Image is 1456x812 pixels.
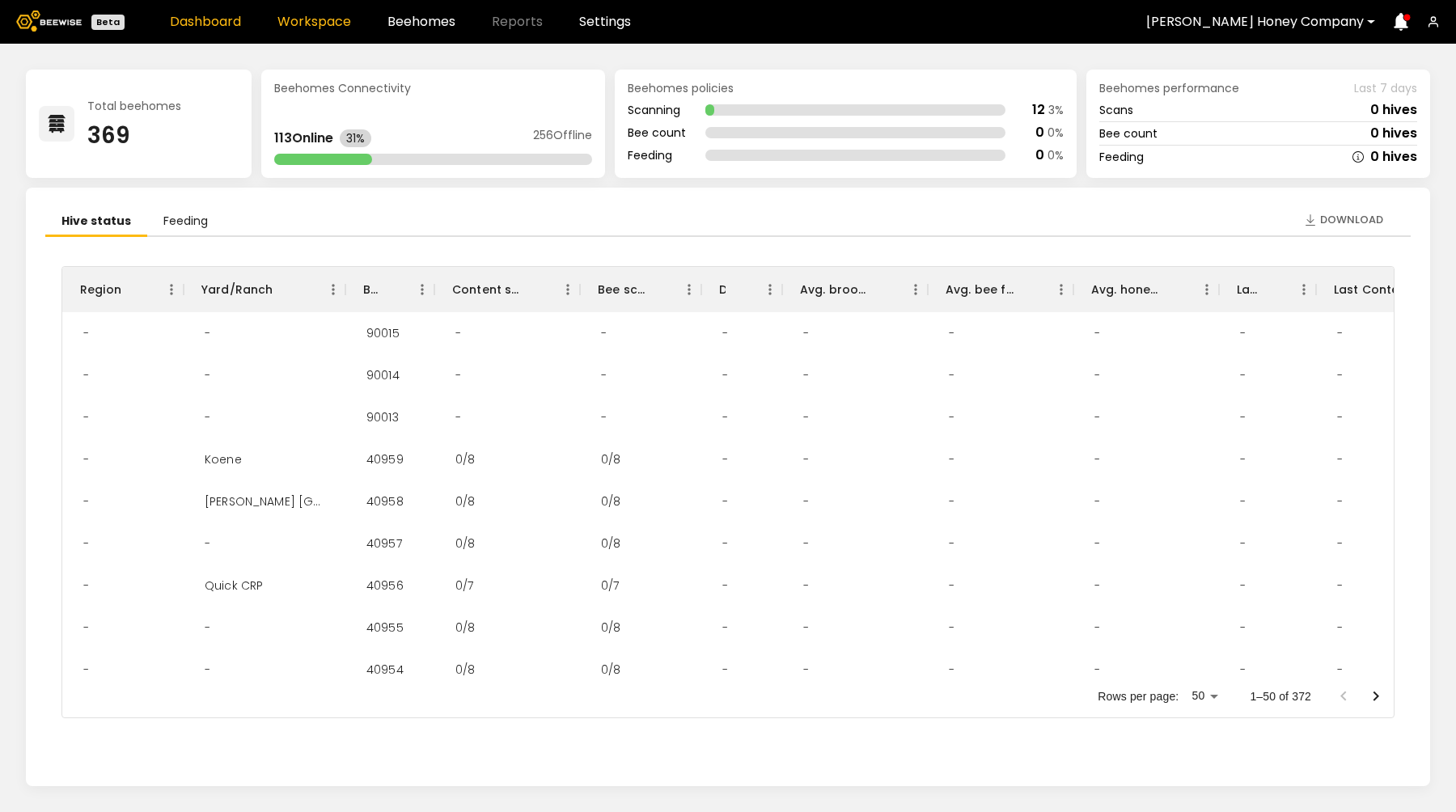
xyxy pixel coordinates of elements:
[16,11,82,32] img: Beewise logo
[588,396,620,438] div: -
[442,522,488,565] div: 0/8
[936,522,967,565] div: -
[790,649,822,691] div: -
[70,649,102,691] div: -
[1081,312,1113,354] div: -
[782,267,928,312] div: Avg. brood frames
[274,132,333,145] div: 113 Online
[70,522,102,565] div: -
[871,278,894,301] button: Sort
[121,278,144,301] button: Sort
[1081,396,1113,438] div: -
[628,127,686,138] div: Bee count
[1324,396,1356,438] div: -
[1048,150,1064,161] div: 0 %
[709,522,741,565] div: -
[946,267,1017,312] div: Avg. bee frames
[588,480,633,522] div: 0/8
[1227,565,1259,607] div: -
[192,565,276,607] div: Quick CRP
[70,438,102,480] div: -
[709,607,741,649] div: -
[936,312,967,354] div: -
[1098,688,1179,704] p: Rows per page:
[1081,565,1113,607] div: -
[1227,522,1259,565] div: -
[91,15,125,30] div: Beta
[87,100,181,112] div: Total beehomes
[452,267,523,312] div: Content scan hives
[70,354,102,396] div: -
[442,649,488,691] div: 0/8
[936,565,967,607] div: -
[1081,607,1113,649] div: -
[192,396,223,438] div: -
[1227,438,1259,480] div: -
[1081,649,1113,691] div: -
[492,15,543,28] span: Reports
[1250,688,1311,704] p: 1–50 of 372
[790,522,822,565] div: -
[1324,522,1356,565] div: -
[442,438,488,480] div: 0/8
[1099,128,1158,139] div: Bee count
[1259,278,1282,301] button: Sort
[758,277,782,302] button: Menu
[1227,354,1259,396] div: -
[70,396,102,438] div: -
[353,607,417,649] div: 40955
[790,354,822,396] div: -
[709,649,741,691] div: -
[936,396,967,438] div: -
[1324,438,1356,480] div: -
[353,522,415,565] div: 40957
[588,649,633,691] div: 0/8
[533,129,592,147] div: 256 Offline
[1162,278,1185,301] button: Sort
[1292,277,1316,302] button: Menu
[1334,267,1413,312] div: Last Content Scan
[1081,480,1113,522] div: -
[1227,649,1259,691] div: -
[70,565,102,607] div: -
[80,267,121,312] div: Region
[1081,522,1113,565] div: -
[628,104,686,116] div: Scanning
[709,480,741,522] div: -
[580,267,701,312] div: Bee scan hives
[192,354,223,396] div: -
[1227,312,1259,354] div: -
[277,15,351,28] a: Workspace
[1081,354,1113,396] div: -
[345,267,434,312] div: BH ID
[274,82,592,94] div: Beehomes Connectivity
[1370,127,1417,140] div: 0 hives
[709,396,741,438] div: -
[523,278,546,301] button: Sort
[790,607,822,649] div: -
[159,277,184,302] button: Menu
[1185,684,1224,708] div: 50
[353,312,413,354] div: 90015
[936,354,967,396] div: -
[1049,277,1073,302] button: Menu
[1324,649,1356,691] div: -
[442,396,474,438] div: -
[1017,278,1039,301] button: Sort
[1324,565,1356,607] div: -
[442,480,488,522] div: 0/8
[1081,438,1113,480] div: -
[192,607,223,649] div: -
[1099,82,1239,94] span: Beehomes performance
[1195,277,1219,302] button: Menu
[192,649,223,691] div: -
[1370,150,1417,163] div: 0 hives
[87,125,181,147] div: 369
[147,207,224,237] li: Feeding
[1035,149,1044,162] div: 0
[598,267,645,312] div: Bee scan hives
[353,354,413,396] div: 90014
[556,277,580,302] button: Menu
[790,396,822,438] div: -
[442,354,474,396] div: -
